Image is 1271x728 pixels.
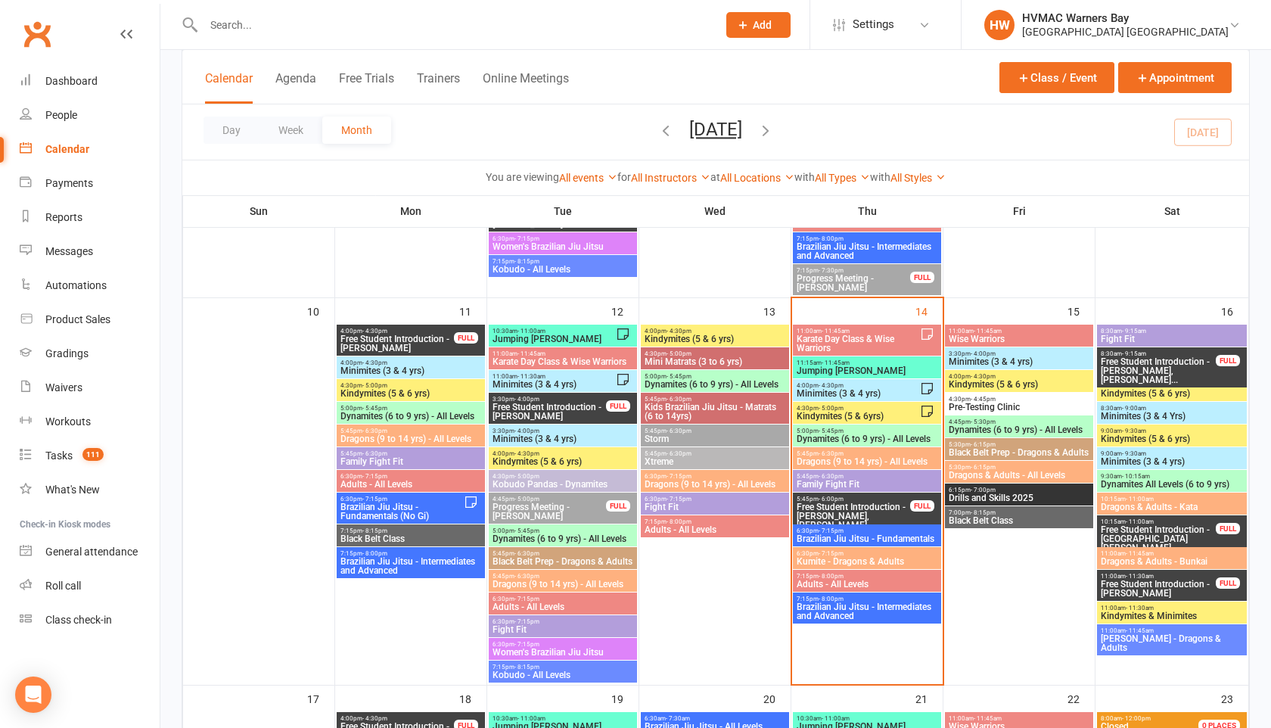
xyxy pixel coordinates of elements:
span: Dragons (9 to 14 yrs) - All Levels [796,457,938,466]
span: 9:30am [1100,473,1244,480]
span: 5:45pm [644,396,786,403]
a: Messages [20,235,160,269]
span: 5:00pm [796,428,938,434]
span: Pre-Testing Clinic [948,403,1090,412]
span: - 10:15am [1122,473,1150,480]
th: Tue [487,195,639,227]
span: - 11:00am [1126,518,1154,525]
div: FULL [1216,523,1240,534]
span: Minimites (3 & 4 yrs) [492,434,634,443]
span: 6:30pm [340,473,482,480]
span: 6:30pm [796,550,938,557]
span: 6:30pm [644,496,786,502]
span: 3:30pm [948,350,1090,357]
a: Waivers [20,371,160,405]
span: Dynamites All Levels (6 to 9 yrs) [1100,480,1244,489]
span: - 5:00pm [819,405,844,412]
span: Fight Fit [1100,334,1244,344]
span: - 11:30am [1126,605,1154,611]
div: 16 [1221,298,1248,323]
div: Waivers [45,381,82,394]
span: 7:15pm [644,518,786,525]
span: 5:00pm [644,373,786,380]
span: - 4:00pm [514,396,539,403]
span: - 7:15pm [514,641,539,648]
a: Clubworx [18,15,56,53]
span: 11:00am [1100,605,1244,611]
a: Automations [20,269,160,303]
span: - 6:30pm [667,450,691,457]
span: 6:30pm [492,618,634,625]
span: - 8:15pm [971,509,996,516]
span: Kindymites (5 & 6yrs) [796,412,920,421]
span: Family Fight Fit [796,480,938,489]
span: Adults - All Levels [644,525,786,534]
button: Class / Event [999,62,1114,93]
div: FULL [1216,355,1240,366]
span: - 9:00am [1122,405,1146,412]
span: Family Fight Fit [340,457,482,466]
span: 4:00pm [796,382,920,389]
span: 5:30pm [948,464,1090,471]
span: - 8:00pm [362,550,387,557]
span: - 7:15pm [514,235,539,242]
span: Brazilian Jiu Jitsu - Fundamentals [796,534,938,543]
span: - 4:00pm [514,428,539,434]
span: Progress Meeting - [PERSON_NAME] [796,274,911,292]
div: Product Sales [45,313,110,325]
button: Week [259,117,322,144]
span: Kids Brazilian Jiu Jitsu - Matrats (6 to 14yrs) [644,403,786,421]
a: General attendance kiosk mode [20,535,160,569]
span: Storm [644,434,786,443]
span: - 9:15am [1122,328,1146,334]
span: 8:30am [1100,405,1244,412]
span: Fight Fit [492,625,634,634]
span: - 5:00pm [514,496,539,502]
span: 111 [82,448,104,461]
div: What's New [45,484,100,496]
a: Workouts [20,405,160,439]
span: Minimites (3 & 4 yrs) [948,357,1090,366]
span: 8:30am [1100,328,1244,334]
span: - 5:00pm [667,350,691,357]
div: Messages [45,245,93,257]
span: 5:00pm [340,405,482,412]
span: - 6:30pm [514,550,539,557]
span: Dragons (9 to 14 yrs) - All Levels [644,480,786,489]
div: FULL [910,272,934,283]
strong: with [870,171,890,183]
th: Wed [639,195,791,227]
span: 5:45pm [492,573,634,580]
span: 11:00am [948,328,1090,334]
strong: You are viewing [486,171,559,183]
span: 6:30pm [492,641,634,648]
span: - 6:30pm [819,450,844,457]
span: Kobudo Pandas - Dynamites [492,480,634,489]
div: Calendar [45,143,89,155]
span: Dragons (9 to 14 yrs) - All Levels [340,434,482,443]
span: - 6:30pm [819,473,844,480]
span: - 6:30pm [667,396,691,403]
span: Wise Warriors [948,334,1090,344]
button: Online Meetings [483,71,569,104]
span: - 7:15pm [362,496,387,502]
span: 4:45pm [948,418,1090,425]
span: Adults - All Levels [796,580,938,589]
span: Kindymites (5 & 6 yrs) [1100,434,1244,443]
a: Gradings [20,337,160,371]
div: Automations [45,279,107,291]
span: Brazilian Jiu Jitsu - Fundamentals (No Gi) [340,502,464,521]
span: - 7:15pm [514,596,539,602]
span: 4:00pm [644,328,786,334]
div: FULL [606,400,630,412]
span: 6:15pm [948,487,1090,493]
span: 11:00am [1100,550,1244,557]
a: Tasks 111 [20,439,160,473]
span: - 4:00pm [971,350,996,357]
div: General attendance [45,546,138,558]
span: 10:15am [1100,496,1244,502]
span: - 6:00pm [819,496,844,502]
span: 6:30pm [340,496,464,502]
span: Kobudo - All Levels [492,265,634,274]
span: 4:45pm [492,496,607,502]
